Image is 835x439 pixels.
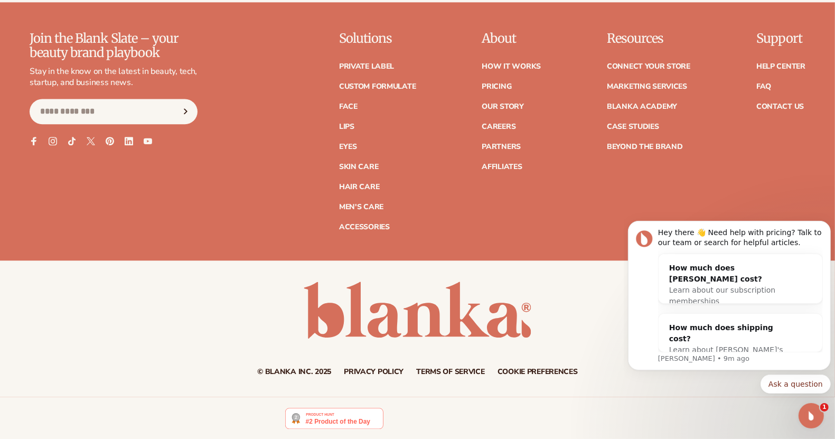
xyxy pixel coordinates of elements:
a: Cookie preferences [498,368,578,376]
a: Accessories [339,223,390,231]
a: Contact Us [756,103,804,110]
p: Join the Blank Slate – your beauty brand playbook [30,32,198,60]
p: Resources [607,32,690,45]
p: About [482,32,541,45]
a: Privacy policy [344,368,404,376]
iframe: Intercom notifications message [624,208,835,434]
a: How It Works [482,63,541,70]
a: Face [339,103,358,110]
a: Our Story [482,103,523,110]
a: Connect your store [607,63,690,70]
a: Partners [482,143,521,151]
a: Lips [339,123,354,130]
a: Men's Care [339,203,383,211]
a: Marketing services [607,83,687,90]
button: Subscribe [174,99,197,124]
a: Skin Care [339,163,378,171]
small: © Blanka Inc. 2025 [257,367,331,377]
span: 1 [820,403,829,412]
p: Solutions [339,32,416,45]
a: Blanka Academy [607,103,677,110]
img: Blanka - Start a beauty or cosmetic line in under 5 minutes | Product Hunt [285,408,383,429]
a: Terms of service [416,368,485,376]
a: Pricing [482,83,511,90]
a: FAQ [756,83,771,90]
a: Private label [339,63,394,70]
a: Hair Care [339,183,379,191]
a: Custom formulate [339,83,416,90]
a: Beyond the brand [607,143,683,151]
a: Affiliates [482,163,522,171]
iframe: Customer reviews powered by Trustpilot [391,407,550,435]
a: Careers [482,123,515,130]
p: Stay in the know on the latest in beauty, tech, startup, and business news. [30,66,198,88]
a: Help Center [756,63,805,70]
p: Support [756,32,805,45]
iframe: Intercom live chat [799,403,824,428]
a: Case Studies [607,123,659,130]
a: Eyes [339,143,357,151]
